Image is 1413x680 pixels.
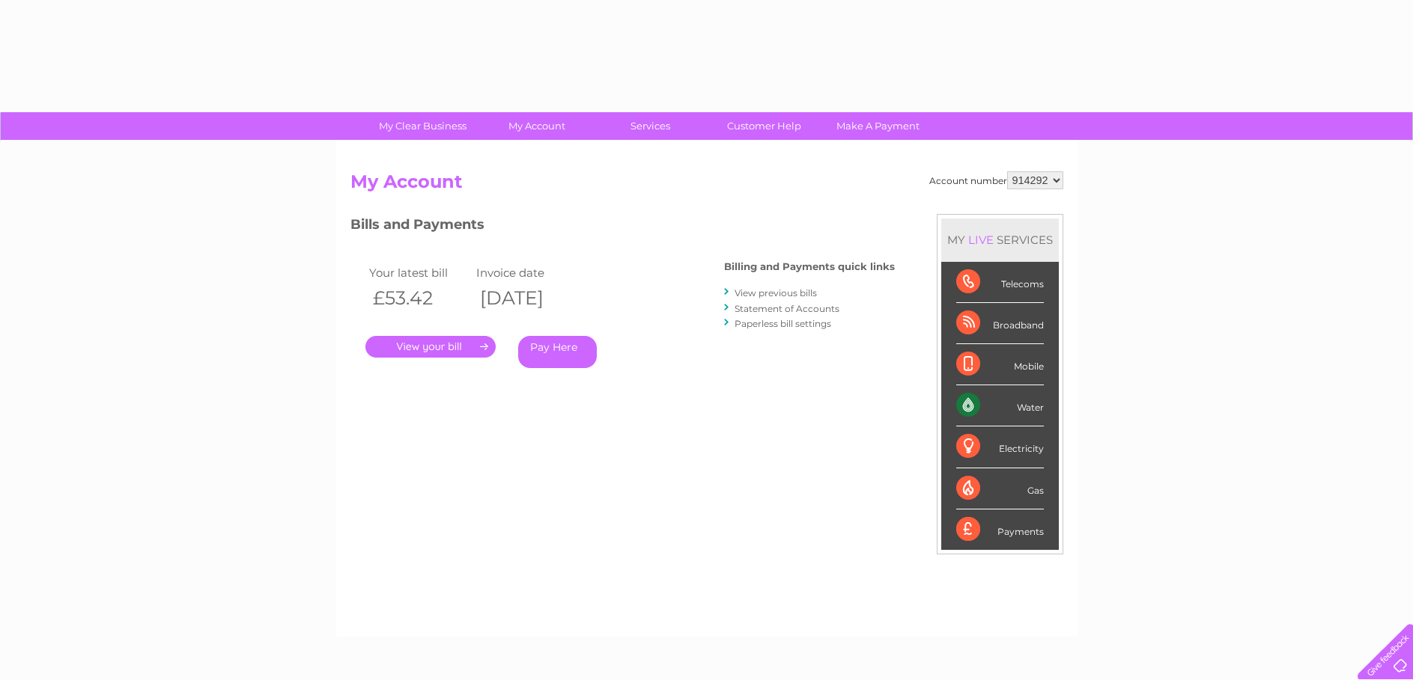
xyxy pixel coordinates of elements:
th: [DATE] [472,283,580,313]
div: Gas [956,468,1044,509]
h4: Billing and Payments quick links [724,261,895,272]
h2: My Account [350,171,1063,200]
div: Mobile [956,344,1044,385]
a: . [365,336,496,358]
div: MY SERVICES [941,218,1059,261]
a: My Clear Business [361,112,484,140]
a: Customer Help [702,112,826,140]
a: Paperless bill settings [735,318,831,329]
td: Invoice date [472,263,580,283]
a: Statement of Accounts [735,303,839,314]
div: Telecoms [956,262,1044,303]
a: Services [589,112,712,140]
div: Water [956,385,1044,426]
div: LIVE [965,233,997,247]
a: View previous bills [735,287,817,298]
div: Payments [956,509,1044,550]
a: Make A Payment [816,112,940,140]
a: Pay Here [518,336,597,368]
div: Electricity [956,426,1044,468]
th: £53.42 [365,283,473,313]
div: Broadband [956,303,1044,344]
h3: Bills and Payments [350,214,895,240]
td: Your latest bill [365,263,473,283]
a: My Account [475,112,598,140]
div: Account number [929,171,1063,189]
